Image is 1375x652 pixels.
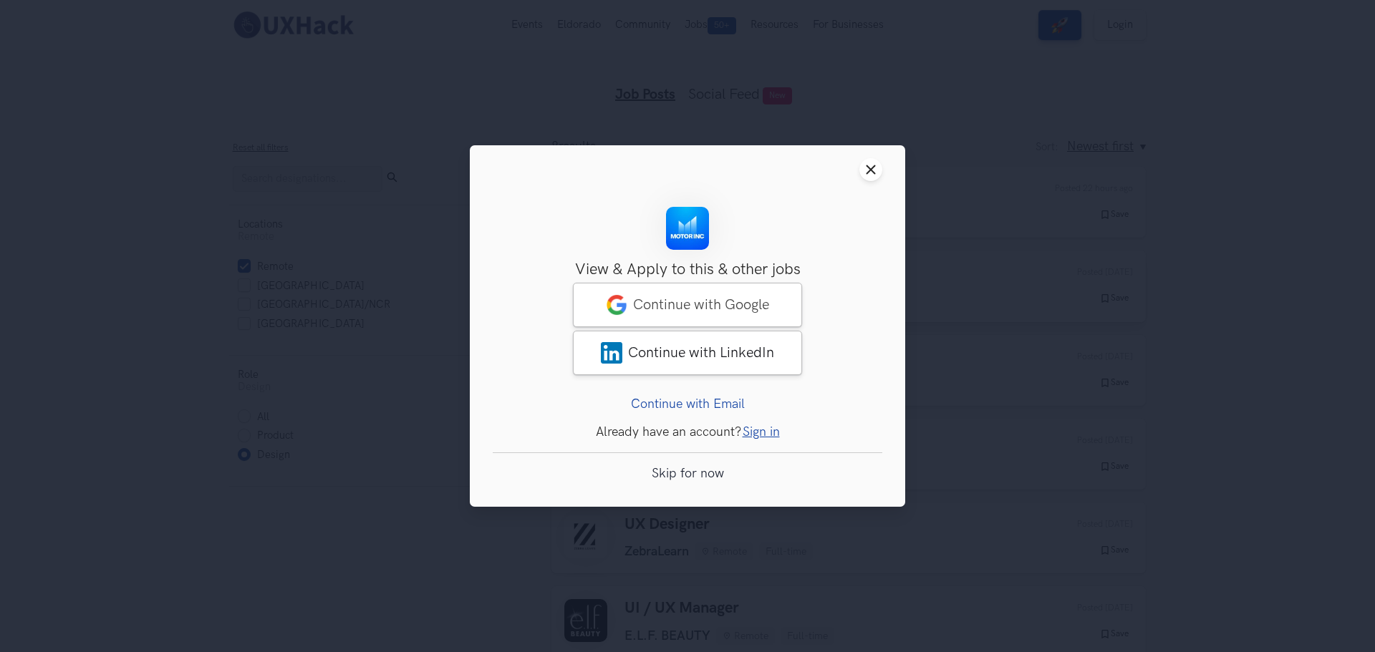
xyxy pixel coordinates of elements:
img: LinkedIn [601,342,622,364]
a: LinkedInContinue with LinkedIn [573,331,802,375]
span: Continue with Google [633,296,769,313]
a: Sign in [743,424,780,439]
img: google [606,294,627,316]
span: Continue with LinkedIn [628,344,774,361]
h3: View & Apply to this & other jobs [493,261,882,279]
a: Skip for now [652,466,724,481]
a: googleContinue with Google [573,283,802,327]
span: Already have an account? [596,424,741,439]
a: Continue with Email [631,396,745,412]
